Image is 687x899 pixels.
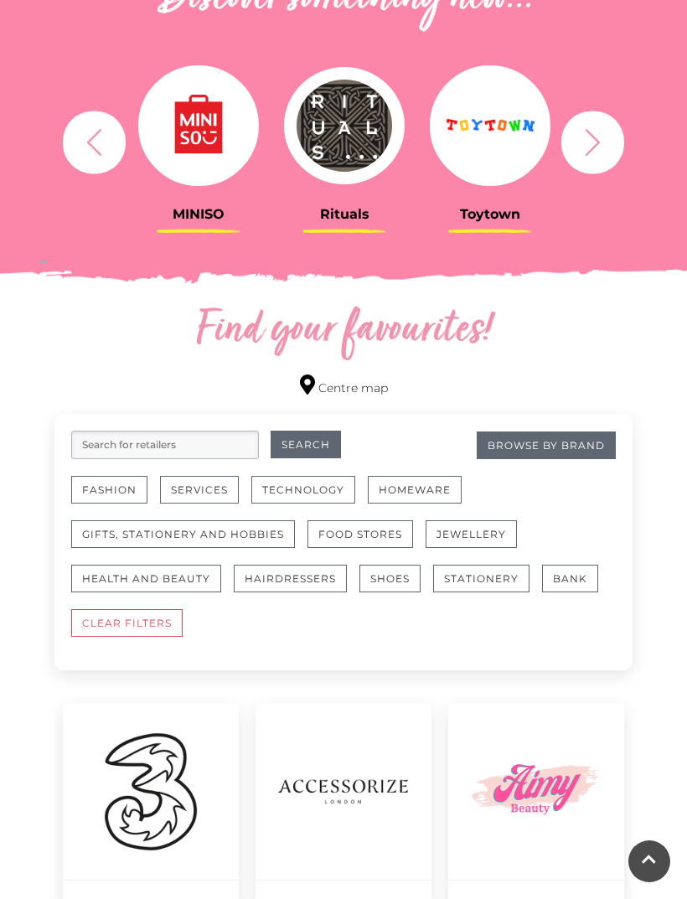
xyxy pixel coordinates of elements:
[71,476,147,504] button: Fashion
[71,609,183,637] button: CLEAR FILTERS
[477,431,616,459] a: Browse By Brand
[71,520,307,565] a: Gifts, Stationery and Hobbies
[359,565,421,592] button: Shoes
[430,59,550,222] a: Toytown
[71,609,195,654] a: CLEAR FILTERS
[284,206,405,222] h3: Rituals
[368,476,474,520] a: Homeware
[160,476,239,504] button: Services
[368,476,462,504] button: Homeware
[433,565,542,609] a: Stationery
[307,520,426,565] a: Food Stores
[300,375,388,397] a: Centre map
[54,304,633,358] h2: Find your favourites!
[426,520,529,565] a: Jewellery
[71,476,160,520] a: Fashion
[71,565,234,609] a: Health and Beauty
[433,565,529,592] button: Stationery
[71,431,259,459] input: Search for retailers
[359,565,433,609] a: Shoes
[234,565,347,592] button: Hairdressers
[271,431,341,458] button: Search
[284,59,405,222] a: Rituals
[251,476,355,504] button: Technology
[160,476,251,520] a: Services
[138,59,259,222] a: MINISO
[542,565,611,609] a: Bank
[71,565,221,592] button: Health and Beauty
[251,476,368,520] a: Technology
[542,565,598,592] button: Bank
[426,520,517,548] button: Jewellery
[430,206,550,222] h3: Toytown
[307,520,413,548] button: Food Stores
[234,565,359,609] a: Hairdressers
[138,206,259,222] h3: MINISO
[71,520,295,548] button: Gifts, Stationery and Hobbies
